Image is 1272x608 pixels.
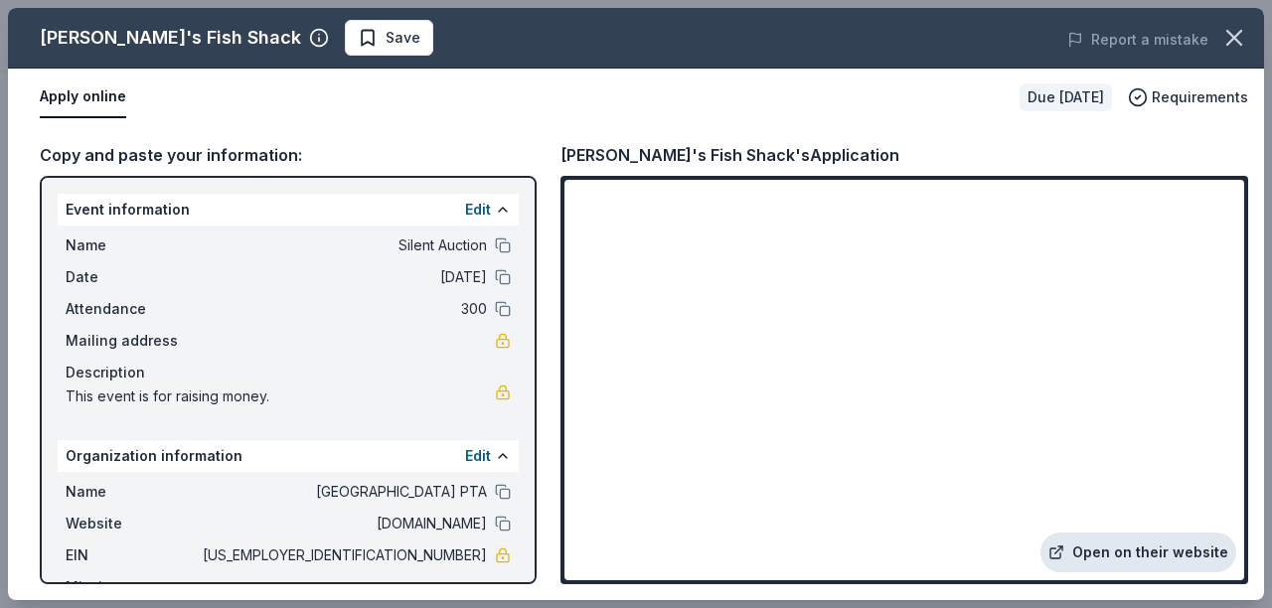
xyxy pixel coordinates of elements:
[1067,28,1208,52] button: Report a mistake
[1040,532,1236,572] a: Open on their website
[58,440,519,472] div: Organization information
[40,142,537,168] div: Copy and paste your information:
[66,575,511,599] div: Mission statement
[1128,85,1248,109] button: Requirements
[386,26,420,50] span: Save
[199,233,487,257] span: Silent Auction
[66,233,199,257] span: Name
[66,329,199,353] span: Mailing address
[560,142,899,168] div: [PERSON_NAME]'s Fish Shack's Application
[66,384,495,408] span: This event is for raising money.
[66,297,199,321] span: Attendance
[199,543,487,567] span: [US_EMPLOYER_IDENTIFICATION_NUMBER]
[199,480,487,504] span: [GEOGRAPHIC_DATA] PTA
[465,198,491,222] button: Edit
[199,297,487,321] span: 300
[199,512,487,535] span: [DOMAIN_NAME]
[66,265,199,289] span: Date
[66,480,199,504] span: Name
[465,444,491,468] button: Edit
[1152,85,1248,109] span: Requirements
[66,361,511,384] div: Description
[66,543,199,567] span: EIN
[1020,83,1112,111] div: Due [DATE]
[40,76,126,118] button: Apply online
[66,512,199,535] span: Website
[199,265,487,289] span: [DATE]
[58,194,519,226] div: Event information
[40,22,301,54] div: [PERSON_NAME]'s Fish Shack
[345,20,433,56] button: Save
